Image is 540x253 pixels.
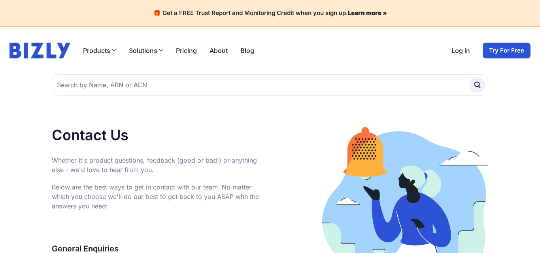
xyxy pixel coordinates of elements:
a: Learn more » [348,9,387,17]
a: Try For Free [483,43,531,58]
p: Below are the best ways to get in contact with our team. No matter which you choose we'll do our ... [52,182,270,211]
h1: Contact Us [52,127,270,143]
a: Pricing [176,46,197,55]
input: Search by Name, ABN or ACN [52,74,488,96]
button: Products [83,46,116,55]
h4: 🎁 Get a FREE Trust Report and Monitoring Credit when you sign up. [9,9,531,17]
a: About [210,46,228,55]
a: Blog [240,46,254,55]
button: Solutions [129,46,163,55]
p: Whether it's product questions, feedback (good or bad!) or anything else - we'd love to hear from... [52,156,270,174]
a: Log in [451,46,470,55]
